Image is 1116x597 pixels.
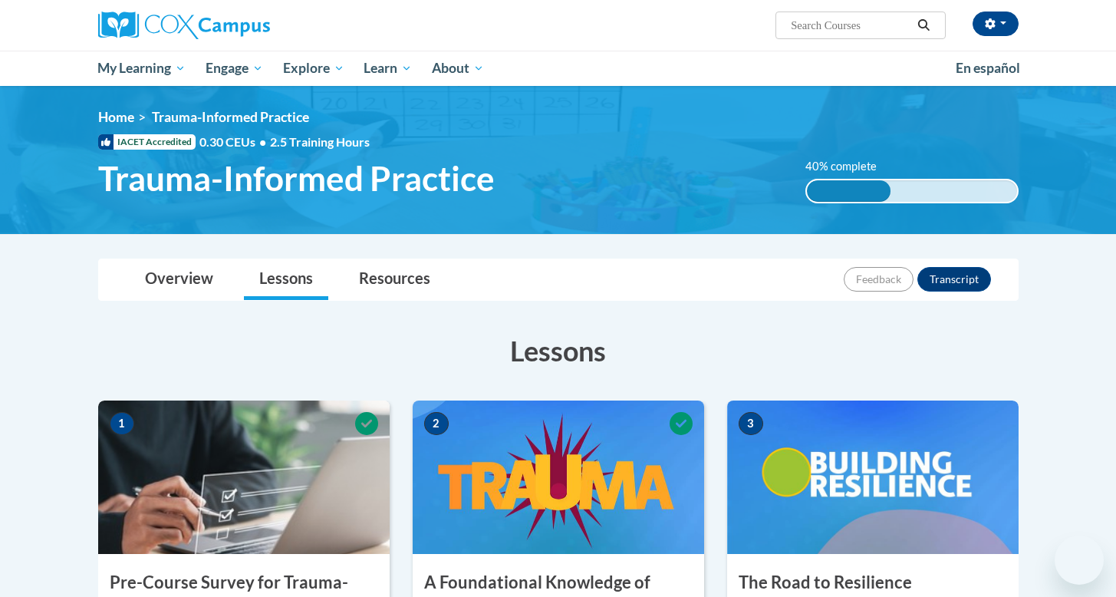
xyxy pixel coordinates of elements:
a: En español [946,52,1030,84]
span: En español [956,60,1020,76]
span: My Learning [97,59,186,78]
span: 3 [739,412,763,435]
h3: Lessons [98,331,1019,370]
a: Engage [196,51,273,86]
span: About [432,59,484,78]
div: 40% complete [807,180,890,202]
div: Main menu [75,51,1042,86]
span: Engage [206,59,263,78]
img: Cox Campus [98,12,270,39]
span: Trauma-Informed Practice [152,109,309,125]
span: Trauma-Informed Practice [98,158,495,199]
span: IACET Accredited [98,134,196,150]
span: Explore [283,59,344,78]
span: • [259,134,266,149]
a: Resources [344,259,446,300]
span: 1 [110,412,134,435]
img: Course Image [727,401,1019,554]
span: 0.30 CEUs [199,134,270,150]
button: Transcript [917,267,991,292]
img: Course Image [413,401,704,554]
a: Cox Campus [98,12,390,39]
button: Feedback [844,267,914,292]
a: About [422,51,494,86]
h3: The Road to Resilience [727,571,1019,595]
a: Overview [130,259,229,300]
button: Account Settings [973,12,1019,36]
span: Learn [364,59,412,78]
a: Home [98,109,134,125]
a: Learn [354,51,422,86]
a: My Learning [88,51,196,86]
input: Search Courses [789,16,912,35]
span: 2.5 Training Hours [270,134,370,149]
a: Explore [273,51,354,86]
button: Search [912,16,935,35]
a: Lessons [244,259,328,300]
img: Course Image [98,401,390,554]
label: 40% complete [805,158,894,175]
span: 2 [424,412,449,435]
iframe: Button to launch messaging window [1055,536,1104,585]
